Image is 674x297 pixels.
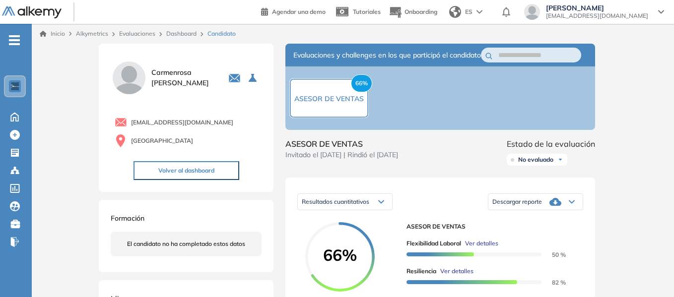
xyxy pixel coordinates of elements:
[406,222,575,231] span: ASESOR DE VENTAS
[389,1,437,23] button: Onboarding
[465,7,472,16] span: ES
[119,30,155,37] a: Evaluaciones
[285,138,398,150] span: ASESOR DE VENTAS
[436,267,473,276] button: Ver detalles
[440,267,473,276] span: Ver detalles
[134,161,239,180] button: Volver al dashboard
[546,4,648,12] span: [PERSON_NAME]
[11,82,19,90] img: https://assets.alkemy.org/workspaces/1802/d452bae4-97f6-47ab-b3bf-1c40240bc960.jpg
[131,136,193,145] span: [GEOGRAPHIC_DATA]
[449,6,461,18] img: world
[461,239,498,248] button: Ver detalles
[465,239,498,248] span: Ver detalles
[272,8,326,15] span: Agendar una demo
[166,30,197,37] a: Dashboard
[131,118,233,127] span: [EMAIL_ADDRESS][DOMAIN_NAME]
[305,247,375,263] span: 66%
[293,50,481,60] span: Evaluaciones y challenges en los que participó el candidato
[476,10,482,14] img: arrow
[294,94,364,103] span: ASESOR DE VENTAS
[406,267,436,276] span: Resiliencia
[151,67,216,88] span: Carmenrosa [PERSON_NAME]
[2,6,62,19] img: Logo
[40,29,65,38] a: Inicio
[261,5,326,17] a: Agendar una demo
[540,279,566,286] span: 82 %
[76,30,108,37] span: Alkymetrics
[507,138,595,150] span: Estado de la evaluación
[127,239,245,248] span: El candidato no ha completado estos datos
[111,214,144,223] span: Formación
[404,8,437,15] span: Onboarding
[353,8,381,15] span: Tutoriales
[285,150,398,160] span: Invitado el [DATE] | Rindió el [DATE]
[9,39,20,41] i: -
[351,74,372,92] span: 66%
[492,198,542,206] span: Descargar reporte
[518,156,553,164] span: No evaluado
[406,239,461,248] span: Flexibilidad Laboral
[207,29,236,38] span: Candidato
[302,198,369,205] span: Resultados cuantitativos
[546,12,648,20] span: [EMAIL_ADDRESS][DOMAIN_NAME]
[111,59,147,96] img: PROFILE_MENU_LOGO_USER
[540,251,566,258] span: 50 %
[557,157,563,163] img: Ícono de flecha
